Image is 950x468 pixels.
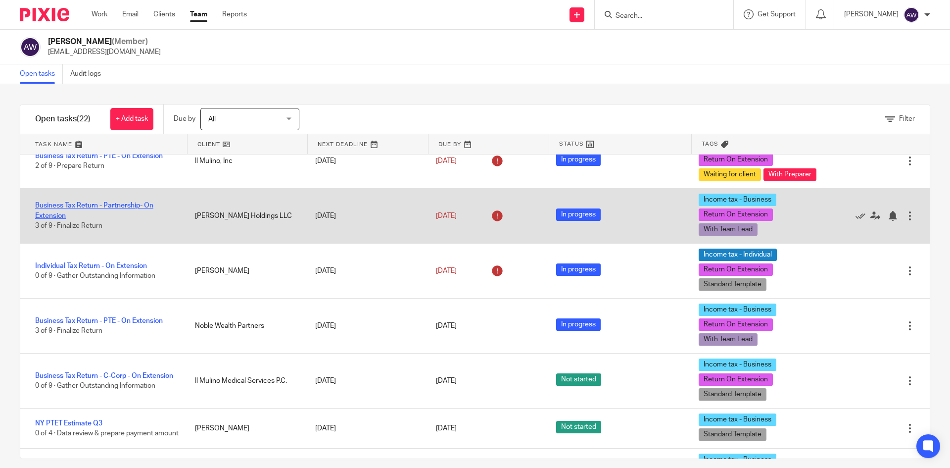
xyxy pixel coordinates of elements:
[35,222,102,229] span: 3 of 9 · Finalize Return
[699,304,776,316] span: Income tax - Business
[556,421,601,433] span: Not started
[699,333,758,346] span: With Team Lead
[20,64,63,84] a: Open tasks
[35,327,102,334] span: 3 of 9 · Finalize Return
[174,114,195,124] p: Due by
[208,116,216,123] span: All
[855,211,870,221] a: Mark as done
[35,372,173,379] a: Business Tax Return - C-Corp - On Extension
[35,114,91,124] h1: Open tasks
[305,206,426,226] div: [DATE]
[699,428,766,441] span: Standard Template
[222,9,247,19] a: Reports
[699,414,776,426] span: Income tax - Business
[153,9,175,19] a: Clients
[35,162,104,169] span: 2 of 9 · Prepare Return
[305,316,426,336] div: [DATE]
[70,64,108,84] a: Audit logs
[699,249,777,261] span: Income tax - Individual
[35,153,163,159] a: Business Tax Return - PTE - On Extension
[556,318,601,331] span: In progress
[35,420,102,427] a: NY PTET Estimate Q3
[699,373,773,386] span: Return On Extension
[48,37,161,47] h2: [PERSON_NAME]
[35,202,153,219] a: Business Tax Return - Partnership- On Extension
[699,154,773,166] span: Return On Extension
[305,418,426,438] div: [DATE]
[699,194,776,206] span: Income tax - Business
[556,208,601,221] span: In progress
[436,267,457,274] span: [DATE]
[35,430,179,437] span: 0 of 4 · Data review & prepare payment amount
[699,388,766,401] span: Standard Template
[185,151,305,171] div: Il Mulino, Inc
[48,47,161,57] p: [EMAIL_ADDRESS][DOMAIN_NAME]
[185,261,305,281] div: [PERSON_NAME]
[185,418,305,438] div: [PERSON_NAME]
[190,9,207,19] a: Team
[185,206,305,226] div: [PERSON_NAME] Holdings LLC
[92,9,107,19] a: Work
[699,454,776,466] span: Income tax - Business
[556,154,601,166] span: In progress
[35,262,147,269] a: Individual Tax Return - On Extension
[559,140,584,148] span: Status
[110,108,153,130] a: + Add task
[436,425,457,432] span: [DATE]
[699,278,766,291] span: Standard Template
[185,371,305,391] div: Il Mulino Medical Services P.C.
[305,371,426,391] div: [DATE]
[20,37,41,57] img: svg%3E
[436,322,457,329] span: [DATE]
[20,8,69,21] img: Pixie
[35,382,155,389] span: 0 of 9 · Gather Outstanding Information
[699,208,773,221] span: Return On Extension
[436,377,457,384] span: [DATE]
[763,168,816,181] span: With Preparer
[35,272,155,279] span: 0 of 9 · Gather Outstanding Information
[122,9,139,19] a: Email
[112,38,148,46] span: (Member)
[699,359,776,371] span: Income tax - Business
[436,212,457,219] span: [DATE]
[699,168,761,181] span: Waiting for client
[699,223,758,236] span: With Team Lead
[844,9,899,19] p: [PERSON_NAME]
[556,263,601,276] span: In progress
[305,151,426,171] div: [DATE]
[702,140,718,148] span: Tags
[77,115,91,123] span: (22)
[436,157,457,164] span: [DATE]
[699,263,773,276] span: Return On Extension
[556,373,601,386] span: Not started
[758,11,796,18] span: Get Support
[899,115,915,122] span: Filter
[185,316,305,336] div: Noble Wealth Partners
[903,7,919,23] img: svg%3E
[615,12,704,21] input: Search
[305,261,426,281] div: [DATE]
[699,318,773,331] span: Return On Extension
[35,317,163,324] a: Business Tax Return - PTE - On Extension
